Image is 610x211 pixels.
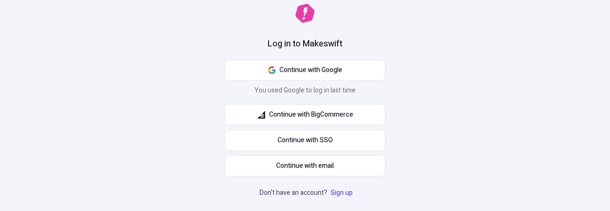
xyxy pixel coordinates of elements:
[225,104,385,125] button: Continue with BigCommerce
[260,188,355,198] p: Don't have an account?
[225,156,385,176] button: Continue with email
[225,60,385,81] button: Continue with Google
[225,85,385,100] p: You used Google to log in last time
[268,38,342,50] h1: Log in to Makeswift
[279,65,342,75] span: Continue with Google
[329,188,355,198] a: Sign up
[269,110,353,120] span: Continue with BigCommerce
[225,130,385,151] a: Continue with SSO
[276,161,334,171] span: Continue with email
